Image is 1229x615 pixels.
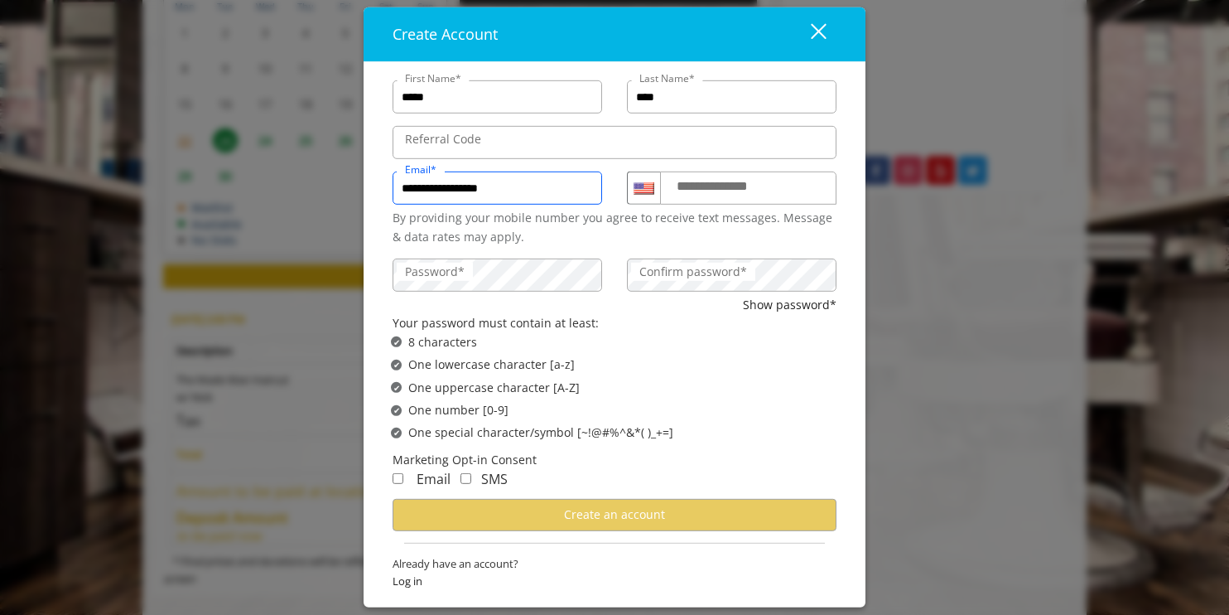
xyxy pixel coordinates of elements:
button: Create an account [393,498,836,530]
button: close dialog [780,17,836,51]
span: ✔ [393,358,400,371]
div: Country [627,172,660,205]
input: Password [393,259,602,292]
label: Email* [397,162,445,177]
label: Last Name* [631,70,703,86]
div: Marketing Opt-in Consent [393,451,836,469]
div: close dialog [792,22,825,46]
div: Your password must contain at least: [393,314,836,332]
span: Create Account [393,24,498,44]
span: Log in [393,572,836,589]
input: ReferralCode [393,126,836,159]
span: One uppercase character [A-Z] [408,378,580,396]
input: Lastname [627,80,836,114]
input: Email [393,172,602,205]
label: Confirm password* [631,263,755,281]
span: SMS [481,470,508,488]
span: ✔ [393,426,400,439]
span: ✔ [393,381,400,395]
span: ✔ [393,336,400,349]
label: Referral Code [397,130,489,148]
label: First Name* [397,70,470,86]
label: Password* [397,263,473,281]
button: Show password* [743,296,836,314]
span: Email [417,470,451,488]
input: Receive Marketing SMS [460,473,471,484]
span: Create an account [564,506,665,522]
div: By providing your mobile number you agree to receive text messages. Message & data rates may apply. [393,209,836,246]
span: One number [0-9] [408,401,508,419]
span: One lowercase character [a-z] [408,356,575,374]
input: Receive Marketing Email [393,473,403,484]
span: 8 characters [408,333,477,351]
span: ✔ [393,404,400,417]
input: ConfirmPassword [627,259,836,292]
span: One special character/symbol [~!@#%^&*( )_+=] [408,424,673,442]
input: FirstName [393,80,602,114]
span: Already have an account? [393,555,836,573]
